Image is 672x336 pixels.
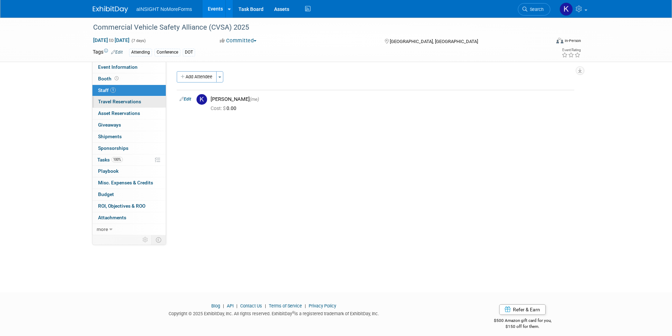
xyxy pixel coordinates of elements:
[111,157,123,162] span: 100%
[129,49,152,56] div: Attending
[292,311,295,314] sup: ®
[509,37,581,47] div: Event Format
[131,38,146,43] span: (7 days)
[92,62,166,73] a: Event Information
[499,304,546,315] a: Refer & Earn
[98,191,114,197] span: Budget
[466,324,580,330] div: $150 off for them.
[562,48,581,52] div: Event Rating
[97,226,108,232] span: more
[98,203,145,209] span: ROI, Objectives & ROO
[177,71,217,83] button: Add Attendee
[93,48,123,56] td: Tags
[183,49,195,56] div: DOT
[269,303,302,308] a: Terms of Service
[139,235,152,244] td: Personalize Event Tab Strip
[211,105,226,111] span: Cost: $
[180,97,191,102] a: Edit
[98,122,121,128] span: Giveaways
[92,108,166,119] a: Asset Reservations
[250,97,259,102] span: (me)
[92,201,166,212] a: ROI, Objectives & ROO
[263,303,268,308] span: |
[98,87,116,93] span: Staff
[196,94,207,105] img: K.jpg
[98,99,141,104] span: Travel Reservations
[92,166,166,177] a: Playbook
[92,212,166,224] a: Attachments
[111,50,123,55] a: Edit
[98,76,120,81] span: Booth
[92,177,166,189] a: Misc. Expenses & Credits
[98,145,128,151] span: Sponsorships
[527,7,544,12] span: Search
[564,38,581,43] div: In-Person
[92,85,166,96] a: Staff1
[92,189,166,200] a: Budget
[211,303,220,308] a: Blog
[151,235,166,244] td: Toggle Event Tabs
[93,309,455,317] div: Copyright © 2025 ExhibitDay, Inc. All rights reserved. ExhibitDay is a registered trademark of Ex...
[211,96,571,103] div: [PERSON_NAME]
[98,180,153,185] span: Misc. Expenses & Credits
[217,37,259,44] button: Committed
[518,3,550,16] a: Search
[92,131,166,142] a: Shipments
[93,37,130,43] span: [DATE] [DATE]
[92,224,166,235] a: more
[309,303,336,308] a: Privacy Policy
[97,157,123,163] span: Tasks
[98,168,119,174] span: Playbook
[227,303,234,308] a: API
[211,105,239,111] span: 0.00
[559,2,573,16] img: Kate Silvas
[155,49,180,56] div: Conference
[92,120,166,131] a: Giveaways
[92,96,166,108] a: Travel Reservations
[240,303,262,308] a: Contact Us
[556,38,563,43] img: Format-Inperson.png
[303,303,308,308] span: |
[221,303,226,308] span: |
[92,143,166,154] a: Sponsorships
[92,73,166,85] a: Booth
[390,39,478,44] span: [GEOGRAPHIC_DATA], [GEOGRAPHIC_DATA]
[110,87,116,93] span: 1
[91,21,540,34] div: Commercial Vehicle Safety Alliance (CVSA) 2025
[113,76,120,81] span: Booth not reserved yet
[98,134,122,139] span: Shipments
[98,110,140,116] span: Asset Reservations
[108,37,115,43] span: to
[235,303,239,308] span: |
[98,64,138,70] span: Event Information
[466,313,580,329] div: $500 Amazon gift card for you,
[93,6,128,13] img: ExhibitDay
[92,154,166,166] a: Tasks100%
[137,6,192,12] span: aINSIGHT NoMoreForms
[98,215,126,220] span: Attachments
